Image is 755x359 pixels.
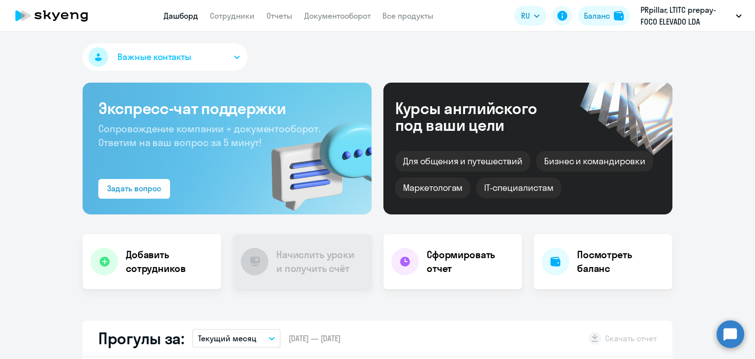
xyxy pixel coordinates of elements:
[640,4,732,28] p: PRpillar, LTITC prepay-FOCO ELEVADO LDA
[98,329,184,348] h2: Прогулы за:
[98,179,170,199] button: Задать вопрос
[584,10,610,22] div: Баланс
[304,11,371,21] a: Документооборот
[289,333,341,344] span: [DATE] — [DATE]
[382,11,434,21] a: Все продукты
[107,182,161,194] div: Задать вопрос
[83,43,248,71] button: Важные контакты
[395,151,530,172] div: Для общения и путешествий
[98,122,320,149] span: Сопровождение компании + документооборот. Ответим на ваш вопрос за 5 минут!
[636,4,747,28] button: PRpillar, LTITC prepay-FOCO ELEVADO LDA
[117,51,191,63] span: Важные контакты
[198,332,257,344] p: Текущий месяц
[427,248,514,275] h4: Сформировать отчет
[276,248,362,275] h4: Начислить уроки и получить счёт
[578,6,630,26] button: Балансbalance
[210,11,255,21] a: Сотрудники
[476,178,561,198] div: IT-специалистам
[266,11,292,21] a: Отчеты
[98,98,356,118] h3: Экспресс-чат поддержки
[395,178,470,198] div: Маркетологам
[536,151,653,172] div: Бизнес и командировки
[514,6,547,26] button: RU
[164,11,198,21] a: Дашборд
[614,11,624,21] img: balance
[192,329,281,348] button: Текущий месяц
[395,100,563,133] div: Курсы английского под ваши цели
[257,104,372,214] img: bg-img
[577,248,665,275] h4: Посмотреть баланс
[126,248,213,275] h4: Добавить сотрудников
[521,10,530,22] span: RU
